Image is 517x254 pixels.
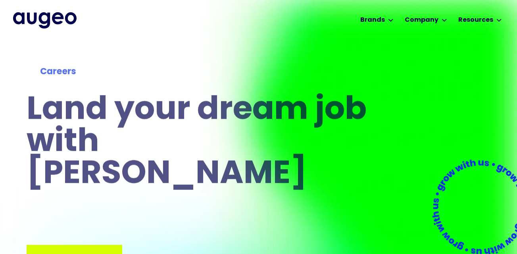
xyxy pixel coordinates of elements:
a: home [13,12,77,28]
div: Brands [360,15,385,25]
img: Augeo's full logo in midnight blue. [13,12,77,28]
div: Resources [458,15,493,25]
div: Company [405,15,438,25]
h1: Land your dream job﻿ with [PERSON_NAME] [27,95,369,191]
strong: Careers [40,68,76,76]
